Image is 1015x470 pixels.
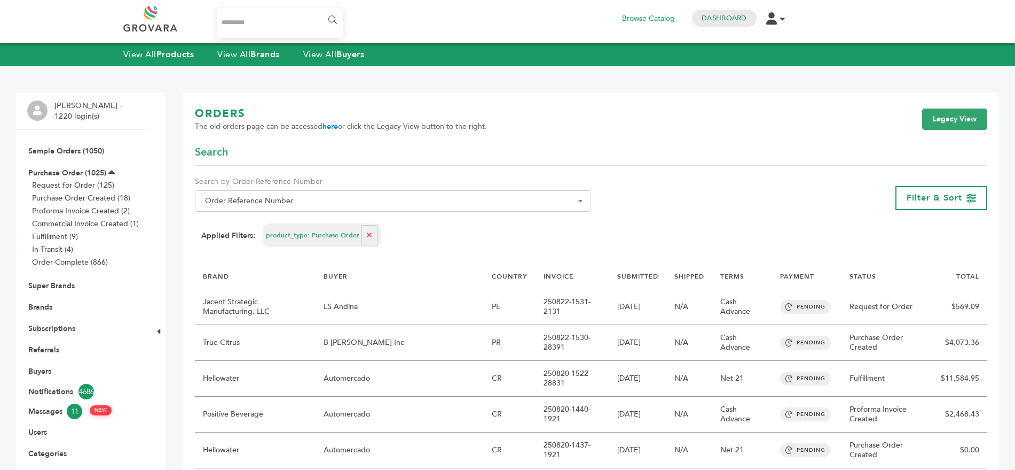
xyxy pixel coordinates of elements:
td: Net 21 [712,433,772,468]
strong: Brands [250,49,279,60]
td: 250820-1440-1921 [536,397,610,433]
a: In-Transit (4) [32,244,73,255]
td: Fulfillment [841,361,933,397]
td: 250822-1531-2131 [536,289,610,325]
a: View AllBrands [217,49,280,60]
td: True Citrus [195,325,316,361]
span: Order Reference Number [195,190,591,212]
span: PENDING [780,443,831,457]
td: $11,584.95 [933,361,987,397]
td: Jacent Strategic Manufacturing, LLC [195,289,316,325]
span: 11 [67,404,82,419]
span: PENDING [780,407,831,421]
td: [DATE] [609,361,666,397]
strong: Products [156,49,194,60]
td: N/A [666,361,712,397]
a: Dashboard [702,13,746,23]
td: Automercado [316,361,484,397]
span: Search [195,145,228,160]
li: [PERSON_NAME] - 1220 login(s) [54,101,125,121]
td: B [PERSON_NAME] Inc [316,325,484,361]
td: Purchase Order Created [841,433,933,468]
td: N/A [666,289,712,325]
a: Browse Catalog [622,13,675,25]
td: Automercado [316,433,484,468]
a: BRAND [203,272,229,281]
a: Order Complete (866) [32,257,108,267]
span: PENDING [780,300,831,314]
td: 250820-1522-28831 [536,361,610,397]
a: Sample Orders (1050) [28,146,104,156]
a: Commercial Invoice Created (1) [32,219,139,229]
a: INVOICE [544,272,573,281]
a: TERMS [720,272,744,281]
td: $2,468.43 [933,397,987,433]
a: Categories [28,449,67,459]
a: Brands [28,302,52,312]
td: N/A [666,397,712,433]
td: $0.00 [933,433,987,468]
td: LS Andina [316,289,484,325]
a: PAYMENT [780,272,814,281]
a: Purchase Order Created (18) [32,193,130,203]
a: View AllProducts [123,49,194,60]
h1: ORDERS [195,106,487,121]
td: Positive Beverage [195,397,316,433]
span: 4686 [78,384,94,399]
a: here [322,121,338,132]
label: Search by Order Reference Number [195,176,591,187]
a: SHIPPED [674,272,704,281]
span: Filter & Sort [907,192,962,204]
input: Search... [217,8,344,38]
td: N/A [666,433,712,468]
td: Cash Advance [712,397,772,433]
td: 250820-1437-1921 [536,433,610,468]
strong: Buyers [336,49,364,60]
td: CR [484,433,536,468]
a: Buyers [28,366,51,376]
strong: Applied Filters: [201,230,255,241]
a: Super Brands [28,281,75,291]
td: Cash Advance [712,325,772,361]
a: COUNTRY [492,272,528,281]
a: Subscriptions [28,323,75,334]
td: PE [484,289,536,325]
a: Notifications4686 [28,384,137,399]
td: [DATE] [609,397,666,433]
td: $4,073.36 [933,325,987,361]
span: Order Reference Number [201,194,585,209]
td: Hellowater [195,433,316,468]
td: Request for Order [841,289,933,325]
span: product_type: Purchase Order [266,231,359,240]
a: STATUS [849,272,876,281]
a: Users [28,427,47,437]
a: SUBMITTED [617,272,658,281]
img: profile.png [27,101,48,121]
td: N/A [666,325,712,361]
a: Referrals [28,345,59,355]
span: PENDING [780,336,831,350]
td: [DATE] [609,433,666,468]
span: The old orders page can be accessed or click the Legacy View button to the right. [195,121,487,132]
a: Request for Order (125) [32,180,114,190]
td: Automercado [316,397,484,433]
a: Fulfillment (9) [32,232,78,242]
a: Proforma Invoice Created (2) [32,206,130,216]
td: Hellowater [195,361,316,397]
a: TOTAL [956,272,979,281]
td: CR [484,397,536,433]
td: [DATE] [609,325,666,361]
span: PENDING [780,372,831,386]
td: Purchase Order Created [841,325,933,361]
a: Purchase Order (1025) [28,168,106,178]
td: 250822-1530-28391 [536,325,610,361]
a: BUYER [324,272,348,281]
a: Messages11 NEW [28,404,137,419]
td: Cash Advance [712,289,772,325]
td: CR [484,361,536,397]
td: Proforma Invoice Created [841,397,933,433]
a: Legacy View [922,109,987,130]
span: NEW [90,405,112,415]
td: PR [484,325,536,361]
td: Net 21 [712,361,772,397]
